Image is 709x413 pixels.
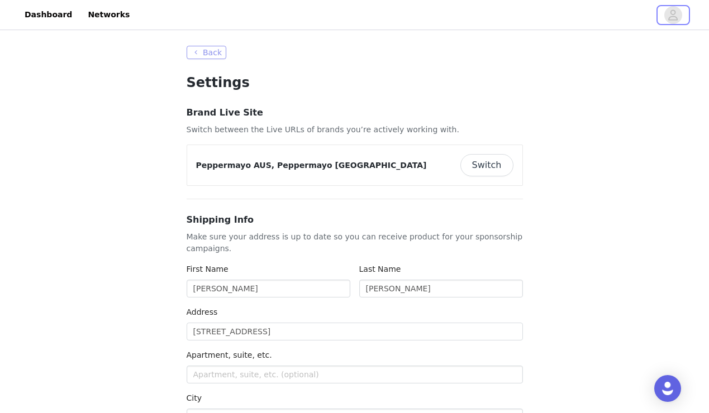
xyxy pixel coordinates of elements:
h3: Shipping Info [187,213,523,227]
label: Address [187,308,218,316]
button: Switch [460,154,513,176]
div: avatar [668,6,678,24]
a: Networks [81,2,136,27]
input: Apartment, suite, etc. (optional) [187,366,523,383]
a: Dashboard [18,2,79,27]
h3: Brand Live Site [187,106,523,119]
div: Open Intercom Messenger [654,375,681,402]
label: First Name [187,265,229,273]
p: Switch between the Live URLs of brands you’re actively working with. [187,124,523,136]
p: Make sure your address is up to date so you can receive product for your sponsorship campaigns. [187,231,523,254]
h1: Settings [187,73,523,93]
button: Back [187,46,227,59]
input: Address [187,323,523,340]
label: Last Name [359,265,401,273]
label: City [187,393,202,402]
p: Peppermayo AUS, Peppermayo [GEOGRAPHIC_DATA] [196,160,427,171]
label: Apartment, suite, etc. [187,350,272,359]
